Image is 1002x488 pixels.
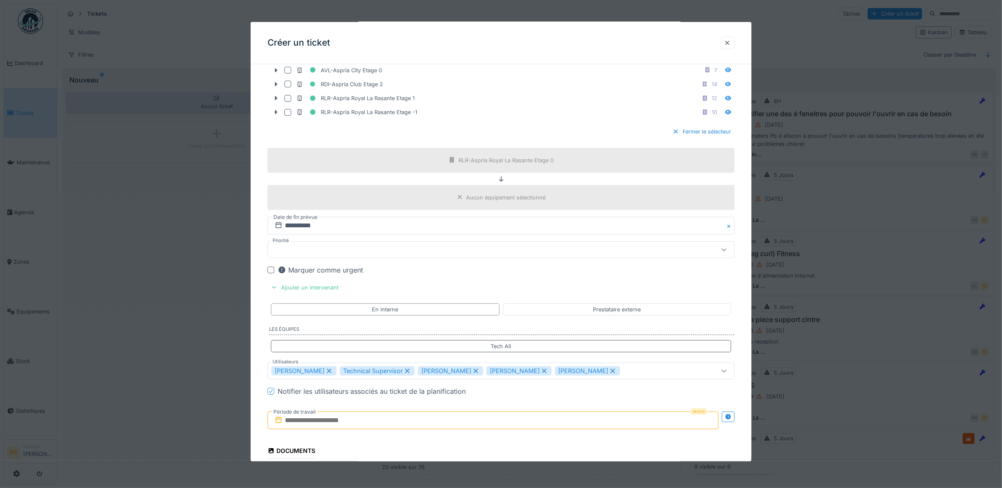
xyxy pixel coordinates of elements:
div: Prestataire externe [593,305,641,314]
div: 7 [714,66,717,74]
div: 12 [712,94,717,102]
label: Les équipes [269,326,735,335]
div: En interne [372,305,398,314]
div: Fermer le sélecteur [669,126,734,137]
div: Technical Supervisor [340,366,415,376]
div: RLR-Aspria Royal La Rasante Etage 1 [296,93,415,104]
h3: Créer un ticket [268,38,330,48]
div: Aucun équipement sélectionné [467,194,546,202]
div: RDI-Aspria Club Etage 2 [296,79,383,90]
div: RLR-Aspria Royal La Rasante Etage 0 [459,156,554,164]
div: [PERSON_NAME] [486,366,552,376]
div: [PERSON_NAME] [418,366,483,376]
div: Requis [691,408,707,415]
button: Close [725,217,734,234]
div: 10 [712,108,717,116]
div: [PERSON_NAME] [271,366,336,376]
label: Date de fin prévue [273,213,318,222]
label: Période de travail [273,407,317,417]
div: Documents [268,444,316,459]
div: 14 [712,80,717,88]
div: AVL-Aspria City Etage 0 [296,65,382,76]
div: Tech All [491,342,511,350]
div: Marquer comme urgent [278,265,363,275]
div: RLR-Aspria Royal La Rasante Etage -1 [296,107,417,117]
label: Priorité [271,237,291,244]
div: Ajouter un intervenant [268,282,342,293]
div: [PERSON_NAME] [555,366,620,376]
div: Notifier les utilisateurs associés au ticket de la planification [278,386,466,396]
label: Utilisateurs [271,358,300,365]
